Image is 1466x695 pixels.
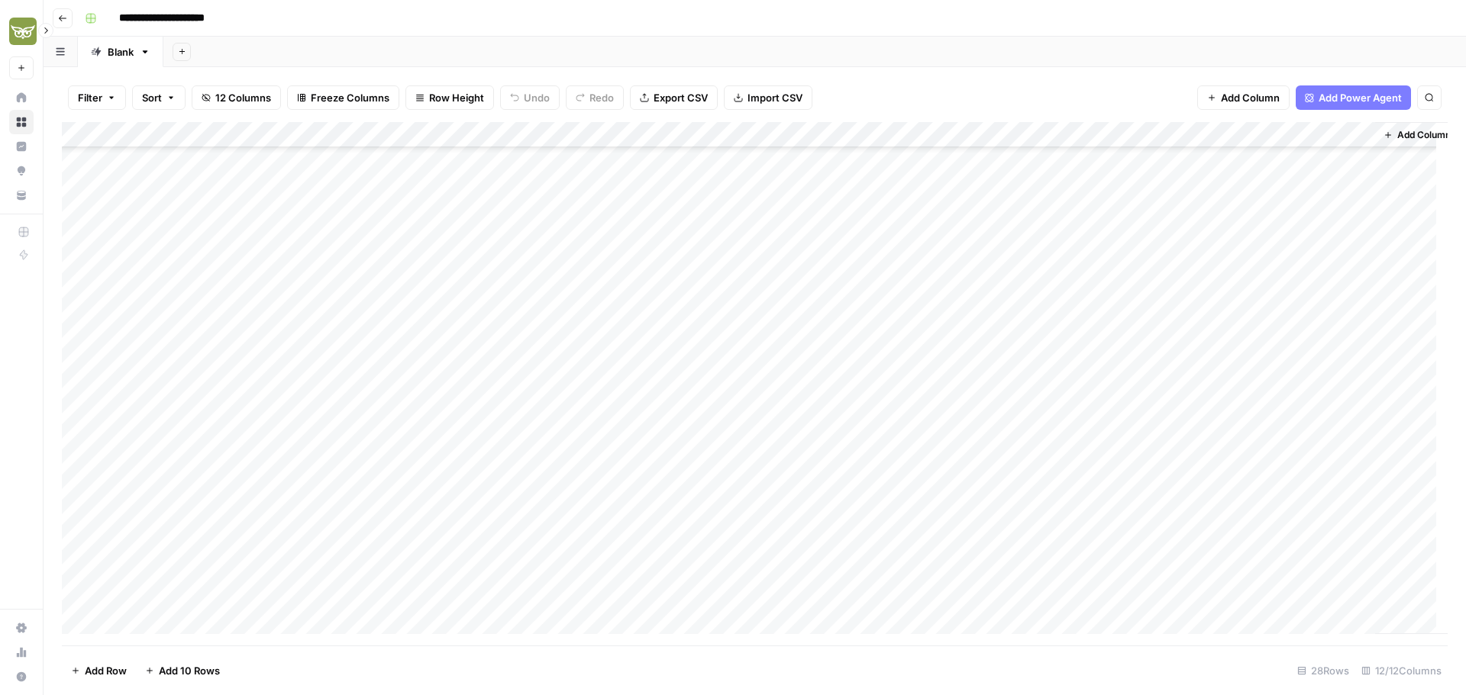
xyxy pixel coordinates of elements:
[566,85,624,110] button: Redo
[1397,128,1451,142] span: Add Column
[1355,658,1448,683] div: 12/12 Columns
[287,85,399,110] button: Freeze Columns
[9,134,34,159] a: Insights
[215,90,271,105] span: 12 Columns
[68,85,126,110] button: Filter
[748,90,802,105] span: Import CSV
[142,90,162,105] span: Sort
[524,90,550,105] span: Undo
[85,663,127,678] span: Add Row
[500,85,560,110] button: Undo
[62,658,136,683] button: Add Row
[9,159,34,183] a: Opportunities
[9,183,34,208] a: Your Data
[1296,85,1411,110] button: Add Power Agent
[108,44,134,60] div: Blank
[630,85,718,110] button: Export CSV
[1291,658,1355,683] div: 28 Rows
[405,85,494,110] button: Row Height
[136,658,229,683] button: Add 10 Rows
[311,90,389,105] span: Freeze Columns
[132,85,186,110] button: Sort
[78,90,102,105] span: Filter
[1377,125,1457,145] button: Add Column
[9,85,34,110] a: Home
[9,616,34,640] a: Settings
[192,85,281,110] button: 12 Columns
[9,110,34,134] a: Browse
[78,37,163,67] a: Blank
[1221,90,1280,105] span: Add Column
[9,18,37,45] img: Evergreen Media Logo
[724,85,812,110] button: Import CSV
[654,90,708,105] span: Export CSV
[429,90,484,105] span: Row Height
[9,640,34,664] a: Usage
[159,663,220,678] span: Add 10 Rows
[1319,90,1402,105] span: Add Power Agent
[9,12,34,50] button: Workspace: Evergreen Media
[1197,85,1290,110] button: Add Column
[589,90,614,105] span: Redo
[9,664,34,689] button: Help + Support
